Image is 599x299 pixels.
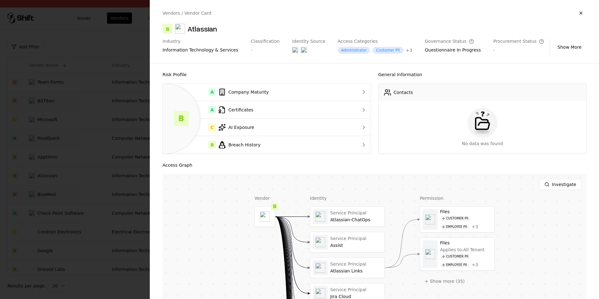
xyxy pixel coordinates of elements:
[440,216,471,222] div: Customer PII
[163,71,371,78] div: Risk Profile
[175,24,185,34] img: Atlassian
[440,209,492,215] div: Files
[255,195,275,201] div: Vendor
[338,39,412,44] div: Access Categories
[472,262,478,268] div: + 3
[330,268,382,274] div: Atlassian Links
[440,262,469,268] div: Employee PII
[394,89,413,96] div: Contacts
[271,203,279,210] div: B
[301,47,307,53] img: microsoft365.com
[553,42,587,53] button: Show More
[472,262,478,268] button: +3
[462,140,503,147] div: No data was found
[472,224,478,230] button: +3
[440,254,471,260] div: Customer PII
[440,224,469,230] div: Employee PII
[208,88,216,96] div: A
[330,262,382,267] div: Service Principal
[440,247,485,253] div: Applies to: All Tenant
[174,111,189,126] div: B
[472,224,478,230] div: + 3
[208,106,216,114] div: A
[330,243,382,248] div: Assist
[338,47,370,54] div: Administrator
[187,24,217,34] div: Atlassian
[251,47,280,53] div: -
[440,240,492,246] div: Files
[493,39,544,44] div: Procurement Status
[406,47,412,53] div: + 3
[163,24,173,34] div: B
[251,39,280,44] div: Classification
[163,39,238,44] div: Industry
[168,141,343,149] div: Breach History
[539,179,582,190] button: Investigate
[330,210,382,216] div: Service Principal
[208,124,216,131] div: C
[163,10,211,16] div: Vendors / Vendor Card
[168,88,343,96] div: Company Maturity
[292,39,325,44] div: Identity Source
[330,287,382,293] div: Service Principal
[425,47,481,56] div: Questionnaire In Progress
[373,47,403,54] div: Customer PII
[163,47,238,53] div: information technology & services
[292,47,298,53] img: entra.microsoft.com
[330,217,382,223] div: Atlassian-ChatOps
[330,236,382,242] div: Service Principal
[406,47,412,53] button: +3
[168,106,343,114] div: Certificates
[493,47,544,53] div: -
[309,47,316,53] img: okta.com
[420,195,495,201] div: Permission
[208,141,216,149] div: B
[378,71,587,78] div: General Information
[420,276,470,287] button: + Show more (35)
[163,161,587,169] div: Access Graph
[168,124,343,131] div: AI Exposure
[425,39,481,44] div: Governance Status
[310,195,385,201] div: Identity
